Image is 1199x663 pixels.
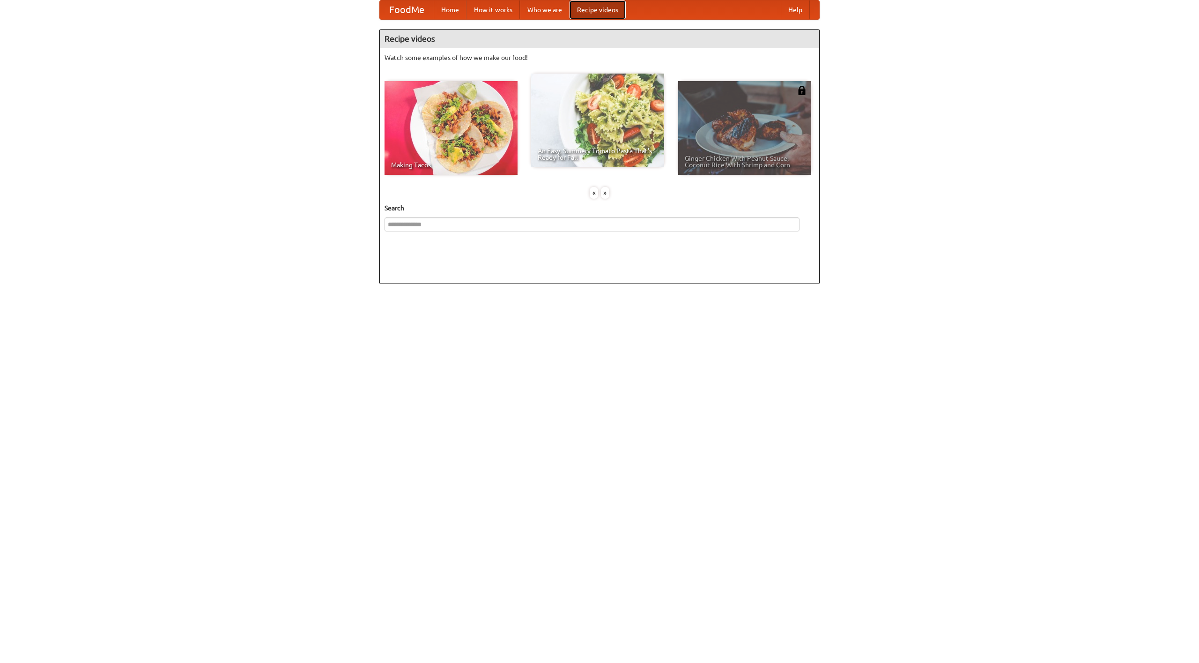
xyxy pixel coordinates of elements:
a: Home [434,0,466,19]
h5: Search [385,203,814,213]
img: 483408.png [797,86,807,95]
p: Watch some examples of how we make our food! [385,53,814,62]
a: Making Tacos [385,81,518,175]
a: FoodMe [380,0,434,19]
a: An Easy, Summery Tomato Pasta That's Ready for Fall [531,74,664,167]
span: An Easy, Summery Tomato Pasta That's Ready for Fall [538,148,658,161]
a: Recipe videos [570,0,626,19]
h4: Recipe videos [380,30,819,48]
a: How it works [466,0,520,19]
div: » [601,187,609,199]
a: Who we are [520,0,570,19]
a: Help [781,0,810,19]
div: « [590,187,598,199]
span: Making Tacos [391,162,511,168]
